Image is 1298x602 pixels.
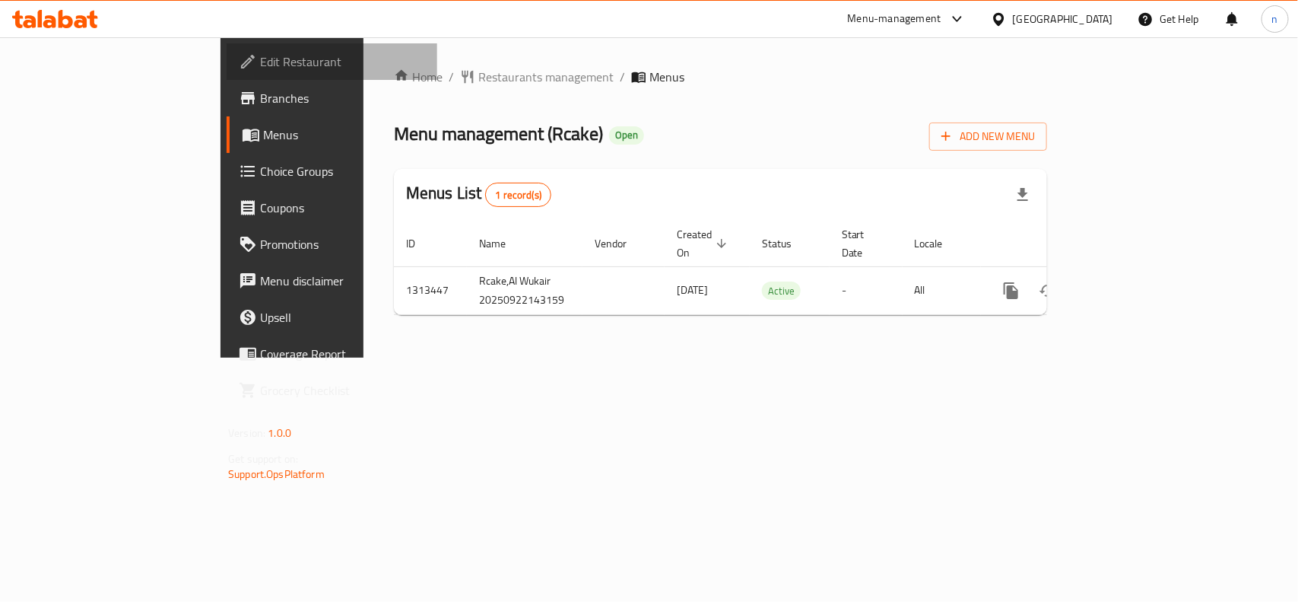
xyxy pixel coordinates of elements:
span: Version: [228,423,265,443]
a: Edit Restaurant [227,43,437,80]
a: Promotions [227,226,437,263]
span: Grocery Checklist [260,381,425,400]
span: Coupons [260,199,425,217]
span: Created On [677,225,732,262]
span: ID [406,234,435,253]
button: more [993,272,1030,309]
button: Change Status [1030,272,1066,309]
span: Vendor [595,234,646,253]
span: [DATE] [677,280,708,300]
td: All [903,266,981,314]
a: Choice Groups [227,153,437,190]
a: Upsell [227,299,437,336]
span: Branches [260,89,425,107]
h2: Menus List [406,182,551,207]
div: Export file [1004,177,1041,213]
a: Branches [227,80,437,116]
div: Open [609,126,644,145]
span: Menus [263,126,425,144]
span: Start Date [842,225,884,262]
div: [GEOGRAPHIC_DATA] [1013,11,1113,27]
span: Restaurants management [478,68,614,86]
span: Open [609,129,644,142]
li: / [620,68,625,86]
a: Restaurants management [460,68,614,86]
a: Grocery Checklist [227,372,437,409]
span: Get support on: [228,449,298,469]
a: Menu disclaimer [227,263,437,299]
a: Support.OpsPlatform [228,464,325,484]
span: Promotions [260,235,425,253]
span: 1.0.0 [268,423,291,443]
div: Menu-management [848,10,941,28]
span: Upsell [260,308,425,326]
th: Actions [981,221,1151,267]
div: Total records count [485,183,551,207]
a: Coverage Report [227,336,437,372]
div: Active [762,282,801,300]
span: Locale [915,234,963,253]
td: - [830,266,903,314]
span: Coverage Report [260,345,425,363]
nav: breadcrumb [394,68,1047,86]
a: Menus [227,116,437,153]
table: enhanced table [394,221,1151,315]
span: Add New Menu [941,127,1035,146]
span: Name [479,234,525,253]
span: Edit Restaurant [260,53,425,71]
span: Menus [649,68,684,86]
span: 1 record(s) [486,188,551,202]
span: Menu disclaimer [260,272,425,290]
li: / [449,68,454,86]
span: Status [762,234,811,253]
span: n [1272,11,1278,27]
span: Choice Groups [260,162,425,180]
span: Active [762,282,801,300]
span: Menu management ( Rcake ) [394,116,603,151]
button: Add New Menu [929,123,1047,151]
a: Coupons [227,190,437,226]
td: Rcake,Al Wukair 20250922143159 [467,266,582,314]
